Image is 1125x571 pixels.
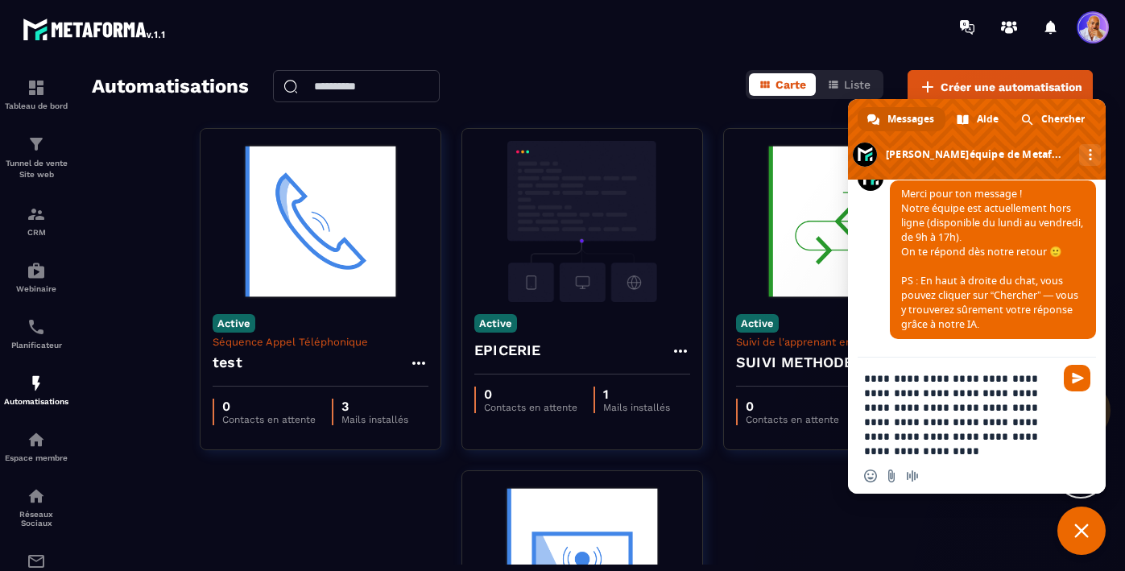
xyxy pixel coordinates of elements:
[908,70,1093,104] button: Créer une automatisation
[1079,144,1101,166] div: Autres canaux
[776,78,806,91] span: Carte
[1057,507,1106,555] div: Fermer le chat
[941,79,1082,95] span: Créer une automatisation
[4,66,68,122] a: formationformationTableau de bord
[27,374,46,393] img: automations
[746,399,839,414] p: 0
[4,249,68,305] a: automationsautomationsWebinaire
[27,486,46,506] img: social-network
[27,430,46,449] img: automations
[736,351,922,374] h4: SUIVI METHODE HAVIVRA
[746,414,839,425] p: Contacts en attente
[864,470,877,482] span: Insérer un emoji
[4,474,68,540] a: social-networksocial-networkRéseaux Sociaux
[901,187,1083,331] span: Merci pour ton message ! Notre équipe est actuellement hors ligne (disponible du lundi au vendred...
[4,192,68,249] a: formationformationCRM
[736,141,952,302] img: automation-background
[27,552,46,571] img: email
[222,414,316,425] p: Contacts en attente
[222,399,316,414] p: 0
[736,336,952,348] p: Suivi de l'apprenant en e-learning asynchrone - Suivi en cours de formation
[27,134,46,154] img: formation
[858,107,945,131] div: Messages
[213,314,255,333] p: Active
[27,317,46,337] img: scheduler
[484,402,577,413] p: Contacts en attente
[27,78,46,97] img: formation
[1011,107,1096,131] div: Chercher
[4,397,68,406] p: Automatisations
[4,341,68,350] p: Planificateur
[4,418,68,474] a: automationsautomationsEspace membre
[4,453,68,462] p: Espace membre
[817,73,880,96] button: Liste
[947,107,1010,131] div: Aide
[213,336,428,348] p: Séquence Appel Téléphonique
[23,14,168,43] img: logo
[474,141,690,302] img: automation-background
[4,122,68,192] a: formationformationTunnel de vente Site web
[736,314,779,333] p: Active
[474,314,517,333] p: Active
[4,284,68,293] p: Webinaire
[474,339,541,362] h4: EPICERIE
[27,261,46,280] img: automations
[885,470,898,482] span: Envoyer un fichier
[1064,365,1090,391] span: Envoyer
[844,78,871,91] span: Liste
[213,141,428,302] img: automation-background
[887,107,934,131] span: Messages
[906,470,919,482] span: Message audio
[4,510,68,528] p: Réseaux Sociaux
[603,387,670,402] p: 1
[484,387,577,402] p: 0
[27,205,46,224] img: formation
[4,228,68,237] p: CRM
[977,107,999,131] span: Aide
[603,402,670,413] p: Mails installés
[341,399,408,414] p: 3
[4,158,68,180] p: Tunnel de vente Site web
[92,70,249,104] h2: Automatisations
[864,371,1054,458] textarea: Entrez votre message...
[4,362,68,418] a: automationsautomationsAutomatisations
[213,351,242,374] h4: test
[4,305,68,362] a: schedulerschedulerPlanificateur
[749,73,816,96] button: Carte
[4,101,68,110] p: Tableau de bord
[341,414,408,425] p: Mails installés
[1041,107,1085,131] span: Chercher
